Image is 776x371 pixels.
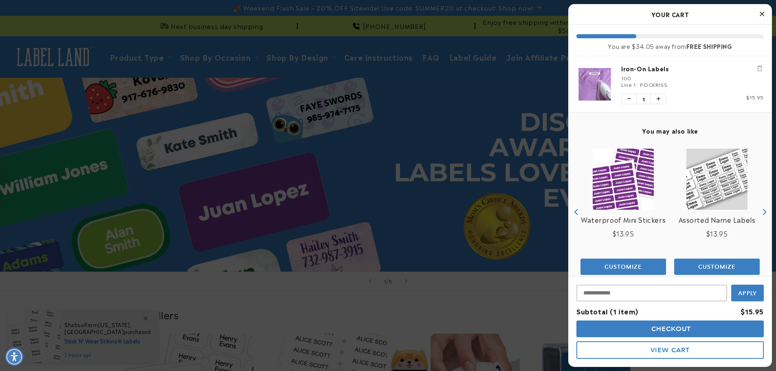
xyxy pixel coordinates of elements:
button: Increase quantity of Iron-On Labels [651,94,666,104]
button: Remove Iron-On Labels [756,64,764,72]
button: Close Cart [756,8,768,20]
div: product [576,140,670,283]
img: Iron-On Labels - Label Land [576,68,613,100]
li: product [576,56,764,112]
img: Waterproof Mini Stickers - Label Land [593,149,654,210]
span: $13.95 [613,228,634,238]
span: Line 1 [621,81,636,88]
a: View Assorted Name Labels [679,214,756,226]
a: Iron-On Labels [621,64,764,72]
button: Apply [731,285,764,301]
span: : [637,81,639,88]
button: Checkout [576,321,764,337]
a: View Waterproof Mini Stickers [581,214,666,226]
div: $15.95 [741,305,764,317]
iframe: Sign Up via Text for Offers [7,306,103,330]
span: View Cart [651,346,690,354]
span: $13.95 [706,228,728,238]
button: View Cart [576,341,764,359]
b: FREE SHIPPING [686,42,732,50]
h4: You may also like [576,127,764,134]
button: Next [758,206,770,218]
button: Add the product, Assorted Name Labels to Cart [674,259,760,275]
span: $15.95 [746,93,764,101]
h2: Your Cart [576,8,764,20]
span: Apply [738,290,757,297]
div: You are $34.05 away from [576,42,764,50]
div: product [670,140,764,283]
button: Add the product, Waterproof Mini Stickers to Cart [580,259,666,275]
span: Customize [698,263,736,270]
span: Customize [605,263,642,270]
button: Decrease quantity of Iron-On Labels [622,94,636,104]
img: View Assorted Name Labels [686,149,747,210]
div: Accessibility Menu [5,348,23,366]
input: Input Discount [576,285,727,301]
div: 100 [621,75,764,81]
span: 1 [636,94,651,104]
span: POCKRISS [640,81,667,88]
span: Subtotal (1 item) [576,306,638,316]
span: Checkout [649,325,691,333]
button: Previous [570,206,583,218]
